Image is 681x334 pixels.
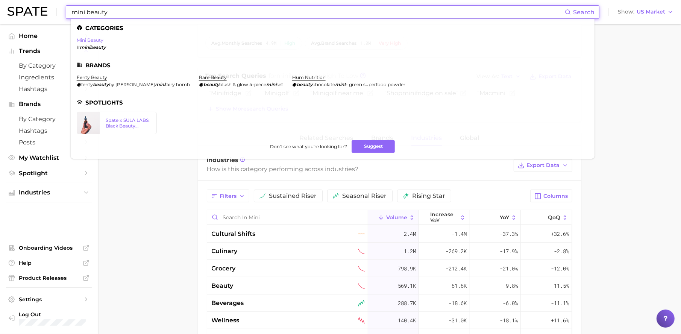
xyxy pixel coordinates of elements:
[514,159,572,172] button: Export Data
[500,316,518,325] span: -18.1%
[266,82,276,87] em: mini
[77,37,103,43] a: mini beauty
[413,193,446,199] span: rising star
[446,264,467,273] span: -212.4k
[358,317,365,324] img: seasonal decliner
[358,248,365,255] img: sustained decliner
[19,85,79,93] span: Hashtags
[470,210,521,225] button: YoY
[312,82,335,87] span: chocolate
[503,281,518,290] span: -9.8%
[6,187,92,198] button: Industries
[19,115,79,123] span: by Category
[618,10,634,14] span: Show
[551,281,569,290] span: -11.5%
[544,193,568,199] span: Columns
[207,164,510,174] div: How is this category performing across industries?
[343,193,387,199] span: seasonal riser
[270,144,347,149] span: Don't see what you're looking for?
[530,190,572,202] button: Columns
[207,295,572,312] button: beveragesseasonal riser288.7k-18.6k-6.0%-11.1%
[358,231,365,237] img: flat
[419,210,470,225] button: increase YoY
[6,257,92,269] a: Help
[207,190,249,202] button: Filters
[398,316,416,325] span: 140.4k
[19,48,79,55] span: Trends
[207,225,572,243] button: cultural shiftsflat2.4m-1.4m-37.3%+32.6%
[292,74,326,80] a: hum nutrition
[6,137,92,148] a: Posts
[6,30,92,42] a: Home
[430,211,458,223] span: increase YoY
[80,44,106,50] em: minibeauty
[155,82,165,87] em: mini
[637,10,665,14] span: US Market
[500,214,509,220] span: YoY
[93,82,109,87] em: beauty
[19,139,79,146] span: Posts
[207,260,572,277] button: grocerysustained decliner798.9k-212.4k-21.0%-12.0%
[19,244,79,251] span: Onboarding Videos
[6,71,92,83] a: Ingredients
[6,60,92,71] a: by Category
[19,62,79,69] span: by Category
[398,264,416,273] span: 798.9k
[77,25,588,31] li: Categories
[212,264,236,273] span: grocery
[548,214,560,220] span: QoQ
[106,117,151,129] div: Spate x SULA LABS: Black Beauty Trends on TikTok
[6,309,92,328] a: Log out. Currently logged in with e-mail danielle@spate.nyc.
[19,154,79,161] span: My Watchlist
[6,125,92,137] a: Hashtags
[6,46,92,57] button: Trends
[269,193,317,199] span: sustained riser
[521,210,572,225] button: QoQ
[335,82,346,87] em: mint
[19,189,79,196] span: Industries
[212,247,238,256] span: culinary
[500,264,518,273] span: -21.0%
[207,277,572,295] button: beautysustained decliner569.1k-61.6k-9.8%-11.5%
[404,247,416,256] span: 1.2m
[207,156,239,164] span: Industries
[81,82,93,87] span: fenty
[333,193,339,199] img: seasonal riser
[6,242,92,254] a: Onboarding Videos
[554,247,569,256] span: -2.8%
[207,243,572,260] button: culinarysustained decliner1.2m-269.2k-17.9%-2.8%
[165,82,190,87] span: fairy bomb
[71,6,565,18] input: Search here for a brand, industry, or ingredient
[616,7,675,17] button: ShowUS Market
[386,214,407,220] span: Volume
[573,9,595,16] span: Search
[8,7,47,16] img: SPATE
[551,229,569,238] span: +32.6%
[212,229,256,238] span: cultural shifts
[358,282,365,289] img: sustained decliner
[398,299,416,308] span: 288.7k
[207,312,572,329] button: wellnessseasonal decliner140.4k-31.0k-18.1%+11.6%
[449,281,467,290] span: -61.6k
[449,316,467,325] span: -31.0k
[212,281,234,290] span: beauty
[19,101,79,108] span: Brands
[6,294,92,305] a: Settings
[6,99,92,110] button: Brands
[19,170,79,177] span: Spotlight
[358,300,365,307] img: seasonal riser
[6,272,92,284] a: Product Releases
[199,74,227,80] a: rare beauty
[449,299,467,308] span: -18.6k
[77,44,80,50] span: #
[77,112,157,134] a: Spate x SULA LABS: Black Beauty Trends on TikTok
[403,193,409,199] img: rising star
[77,74,107,80] a: fenty beauty
[276,82,283,87] span: set
[404,229,416,238] span: 2.4m
[19,74,79,81] span: Ingredients
[212,316,240,325] span: wellness
[346,82,405,87] span: - green superfood powder
[203,82,219,87] em: beauty
[219,82,266,87] span: blush & glow 4-piece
